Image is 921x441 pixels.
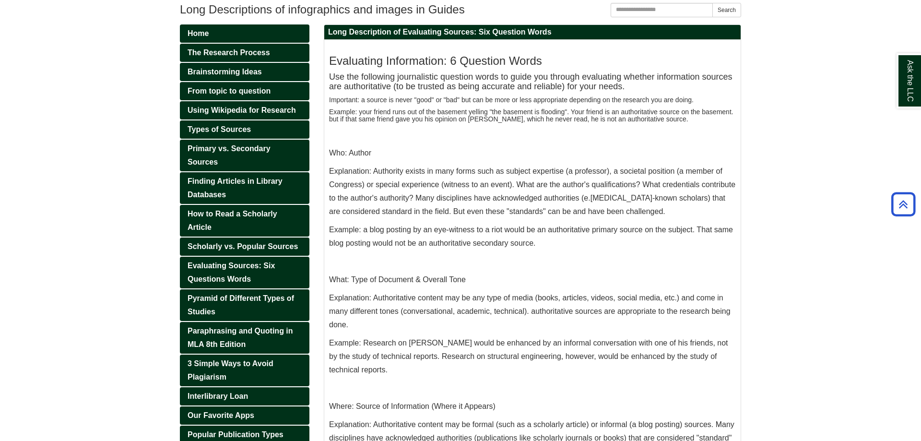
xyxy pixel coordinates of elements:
span: Finding Articles in Library Databases [188,177,283,199]
a: Types of Sources [180,120,309,139]
a: Our Favorite Apps [180,406,309,425]
span: Pyramid of Different Types of Studies [188,294,294,316]
a: The Research Process [180,44,309,62]
span: Using Wikipedia for Research [188,106,296,114]
h1: Long Descriptions of infographics and images in Guides [180,3,741,16]
span: Scholarly vs. Popular Sources [188,242,298,250]
span: 3 Simple Ways to Avoid Plagiarism [188,359,273,381]
h5: Example: your friend runs out of the basement yelling "the basement is flooding". Your friend is ... [329,108,736,123]
h4: Use the following journalistic question words to guide you through evaluating whether information... [329,72,736,92]
p: Example: Research on [PERSON_NAME] would be enhanced by an informal conversation with one of his ... [329,336,736,377]
a: How to Read a Scholarly Article [180,205,309,237]
a: 3 Simple Ways to Avoid Plagiarism [180,355,309,386]
span: Who: Author [329,149,371,157]
p: Example: a blog posting by an eye-witness to a riot would be an authoritative primary source on t... [329,223,736,250]
h2: Long Description of Evaluating Sources: Six Question Words [324,25,741,40]
a: Scholarly vs. Popular Sources [180,238,309,256]
a: Interlibrary Loan [180,387,309,405]
h3: Evaluating Information: 6 Question Words [329,54,736,68]
a: Using Wikipedia for Research [180,101,309,119]
h5: Important: a source is never "good" or "bad" but can be more or less appropriate depending on the... [329,96,736,104]
button: Search [712,3,741,17]
span: Primary vs. Secondary Sources [188,144,271,166]
p: Explanation: Authority exists in many forms such as subject expertise (a professor), a societal p... [329,165,736,218]
a: Home [180,24,309,43]
span: From topic to question [188,87,271,95]
a: Finding Articles in Library Databases [180,172,309,204]
a: Back to Top [888,198,919,211]
span: Popular Publication Types [188,430,283,439]
span: Where: Source of Information (Where it Appears) [329,402,496,410]
span: Home [188,29,209,37]
span: How to Read a Scholarly Article [188,210,277,231]
span: Our Favorite Apps [188,411,254,419]
a: Paraphrasing and Quoting in MLA 8th Edition [180,322,309,354]
span: Interlibrary Loan [188,392,248,400]
a: Pyramid of Different Types of Studies [180,289,309,321]
p: Explanation: Authoritative content may be any type of media (books, articles, videos, social medi... [329,291,736,332]
span: What: Type of Document & Overall Tone [329,275,466,284]
a: Primary vs. Secondary Sources [180,140,309,171]
span: Brainstorming Ideas [188,68,262,76]
a: From topic to question [180,82,309,100]
span: Types of Sources [188,125,251,133]
a: Brainstorming Ideas [180,63,309,81]
span: Evaluating Sources: Six Questions Words [188,262,275,283]
a: Evaluating Sources: Six Questions Words [180,257,309,288]
span: The Research Process [188,48,270,57]
span: Paraphrasing and Quoting in MLA 8th Edition [188,327,293,348]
